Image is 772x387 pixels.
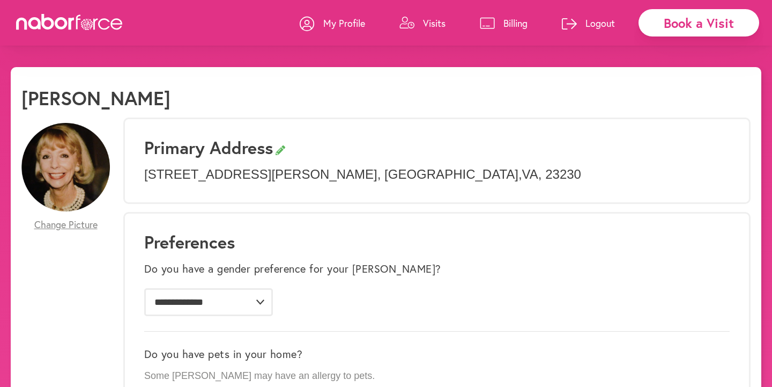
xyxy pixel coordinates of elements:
p: Logout [585,17,615,30]
a: My Profile [300,7,365,39]
div: Book a Visit [639,9,759,36]
label: Do you have pets in your home? [144,348,302,361]
p: Some [PERSON_NAME] may have an allergy to pets. [144,370,730,382]
img: m6EfGE4SJOnbkOf0TujV [21,123,110,211]
h3: Primary Address [144,137,730,158]
p: My Profile [323,17,365,30]
p: [STREET_ADDRESS][PERSON_NAME] , [GEOGRAPHIC_DATA] , VA , 23230 [144,167,730,182]
p: Billing [503,17,528,30]
a: Billing [480,7,528,39]
a: Visits [399,7,446,39]
h1: Preferences [144,232,730,252]
p: Visits [423,17,446,30]
span: Change Picture [34,219,98,231]
label: Do you have a gender preference for your [PERSON_NAME]? [144,262,441,275]
h1: [PERSON_NAME] [21,86,170,109]
a: Logout [562,7,615,39]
